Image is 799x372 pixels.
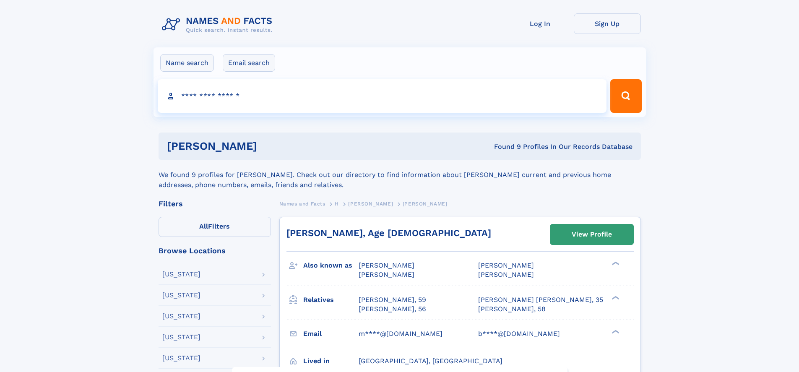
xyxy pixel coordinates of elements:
div: Filters [159,200,271,208]
img: Logo Names and Facts [159,13,279,36]
a: View Profile [550,224,633,245]
span: All [199,222,208,230]
a: H [335,198,339,209]
button: Search Button [610,79,641,113]
a: [PERSON_NAME], 58 [478,304,546,314]
h3: Relatives [303,293,359,307]
div: Found 9 Profiles In Our Records Database [375,142,632,151]
h3: Email [303,327,359,341]
label: Filters [159,217,271,237]
a: [PERSON_NAME], 56 [359,304,426,314]
div: ❯ [610,261,620,266]
div: [US_STATE] [162,334,200,341]
a: [PERSON_NAME] [348,198,393,209]
div: ❯ [610,329,620,334]
span: [GEOGRAPHIC_DATA], [GEOGRAPHIC_DATA] [359,357,502,365]
a: Names and Facts [279,198,325,209]
label: Email search [223,54,275,72]
div: [US_STATE] [162,313,200,320]
span: H [335,201,339,207]
div: Browse Locations [159,247,271,255]
a: [PERSON_NAME], 59 [359,295,426,304]
div: ❯ [610,295,620,300]
div: [US_STATE] [162,271,200,278]
span: [PERSON_NAME] [348,201,393,207]
a: [PERSON_NAME] [PERSON_NAME], 35 [478,295,603,304]
span: [PERSON_NAME] [359,271,414,278]
span: [PERSON_NAME] [478,271,534,278]
div: We found 9 profiles for [PERSON_NAME]. Check out our directory to find information about [PERSON_... [159,160,641,190]
a: Sign Up [574,13,641,34]
div: [US_STATE] [162,355,200,362]
h3: Lived in [303,354,359,368]
a: [PERSON_NAME], Age [DEMOGRAPHIC_DATA] [286,228,491,238]
label: Name search [160,54,214,72]
h1: [PERSON_NAME] [167,141,376,151]
div: [US_STATE] [162,292,200,299]
span: [PERSON_NAME] [359,261,414,269]
input: search input [158,79,607,113]
a: Log In [507,13,574,34]
h3: Also known as [303,258,359,273]
span: [PERSON_NAME] [403,201,448,207]
div: View Profile [572,225,612,244]
span: [PERSON_NAME] [478,261,534,269]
